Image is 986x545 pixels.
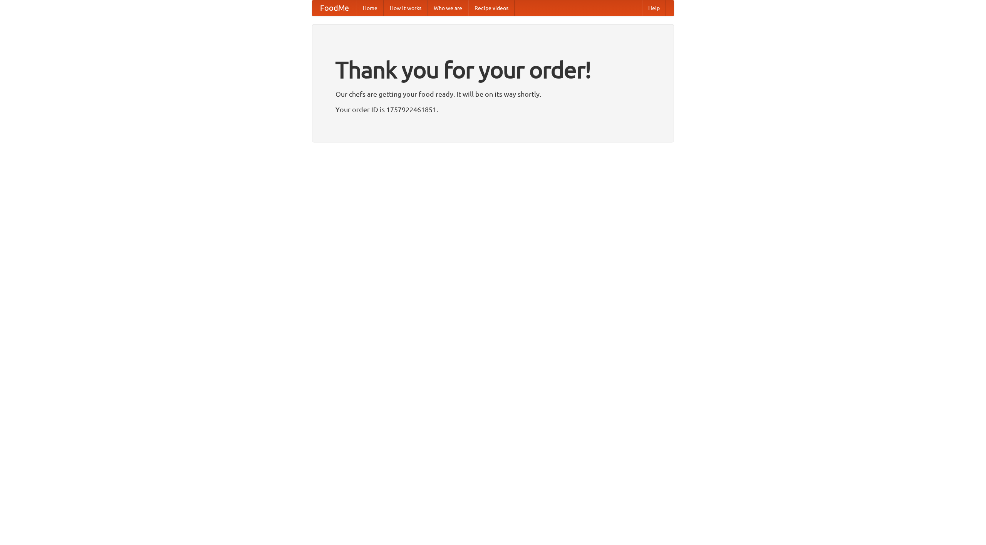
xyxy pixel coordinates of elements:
a: Help [642,0,666,16]
a: Who we are [428,0,468,16]
p: Your order ID is 1757922461851. [335,104,651,115]
p: Our chefs are getting your food ready. It will be on its way shortly. [335,88,651,100]
a: How it works [384,0,428,16]
a: Recipe videos [468,0,515,16]
a: FoodMe [312,0,357,16]
h1: Thank you for your order! [335,51,651,88]
a: Home [357,0,384,16]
